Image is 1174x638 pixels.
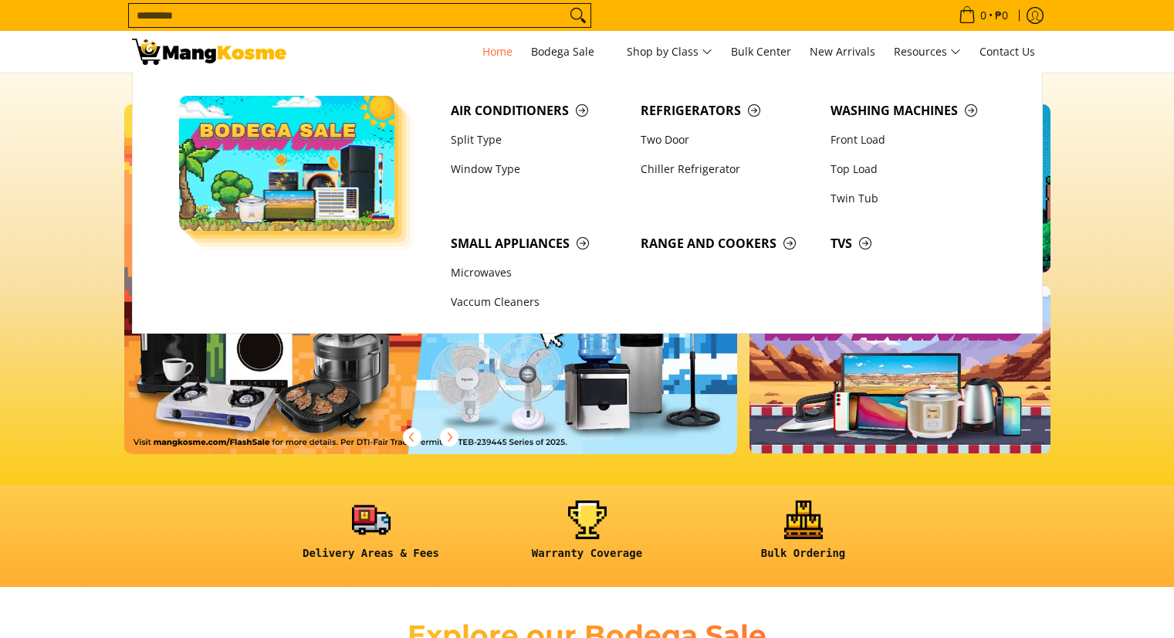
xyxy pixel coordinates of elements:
[443,288,633,317] a: Vaccum Cleaners
[566,4,590,27] button: Search
[823,229,1013,258] a: TVs
[482,44,513,59] span: Home
[451,234,625,253] span: Small Appliances
[531,42,608,62] span: Bodega Sale
[894,42,961,62] span: Resources
[487,501,688,572] a: <h6><strong>Warranty Coverage</strong></h6>
[978,10,989,21] span: 0
[395,420,429,454] button: Previous
[633,229,823,258] a: Range and Cookers
[993,10,1010,21] span: ₱0
[823,125,1013,154] a: Front Load
[443,125,633,154] a: Split Type
[443,229,633,258] a: Small Appliances
[443,96,633,125] a: Air Conditioners
[627,42,712,62] span: Shop by Class
[523,31,616,73] a: Bodega Sale
[823,184,1013,213] a: Twin Tub
[619,31,720,73] a: Shop by Class
[302,31,1043,73] nav: Main Menu
[633,154,823,184] a: Chiller Refrigerator
[641,234,815,253] span: Range and Cookers
[633,125,823,154] a: Two Door
[432,420,466,454] button: Next
[443,259,633,288] a: Microwaves
[972,31,1043,73] a: Contact Us
[979,44,1035,59] span: Contact Us
[823,154,1013,184] a: Top Load
[731,44,791,59] span: Bulk Center
[802,31,883,73] a: New Arrivals
[271,501,472,572] a: <h6><strong>Delivery Areas & Fees</strong></h6>
[451,101,625,120] span: Air Conditioners
[641,101,815,120] span: Refrigerators
[633,96,823,125] a: Refrigerators
[723,31,799,73] a: Bulk Center
[823,96,1013,125] a: Washing Machines
[810,44,875,59] span: New Arrivals
[831,101,1005,120] span: Washing Machines
[475,31,520,73] a: Home
[179,96,395,231] img: Bodega Sale
[132,39,286,65] img: Mang Kosme: Your Home Appliances Warehouse Sale Partner!
[124,104,787,479] a: More
[831,234,1005,253] span: TVs
[443,154,633,184] a: Window Type
[886,31,969,73] a: Resources
[703,501,904,572] a: <h6><strong>Bulk Ordering</strong></h6>
[954,7,1013,24] span: •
